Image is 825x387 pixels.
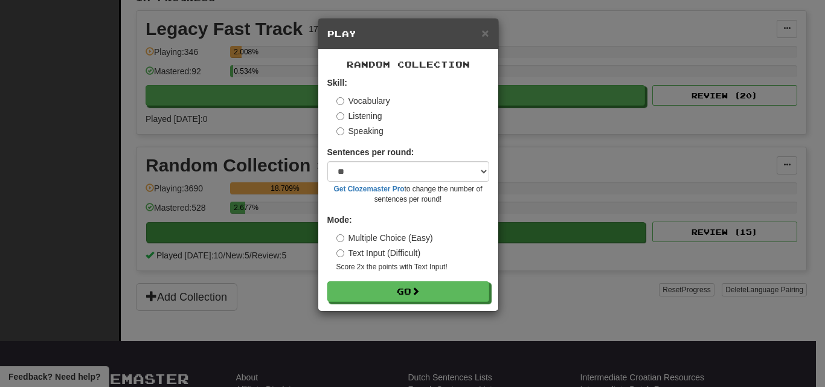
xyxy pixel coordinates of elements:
[347,59,470,69] span: Random Collection
[336,247,421,259] label: Text Input (Difficult)
[481,27,489,39] button: Close
[327,78,347,88] strong: Skill:
[336,262,489,272] small: Score 2x the points with Text Input !
[336,232,433,244] label: Multiple Choice (Easy)
[327,281,489,302] button: Go
[334,185,405,193] a: Get Clozemaster Pro
[336,249,344,257] input: Text Input (Difficult)
[327,28,489,40] h5: Play
[336,97,344,105] input: Vocabulary
[336,125,384,137] label: Speaking
[327,215,352,225] strong: Mode:
[336,127,344,135] input: Speaking
[336,95,390,107] label: Vocabulary
[481,26,489,40] span: ×
[336,112,344,120] input: Listening
[336,234,344,242] input: Multiple Choice (Easy)
[336,110,382,122] label: Listening
[327,146,414,158] label: Sentences per round:
[327,184,489,205] small: to change the number of sentences per round!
